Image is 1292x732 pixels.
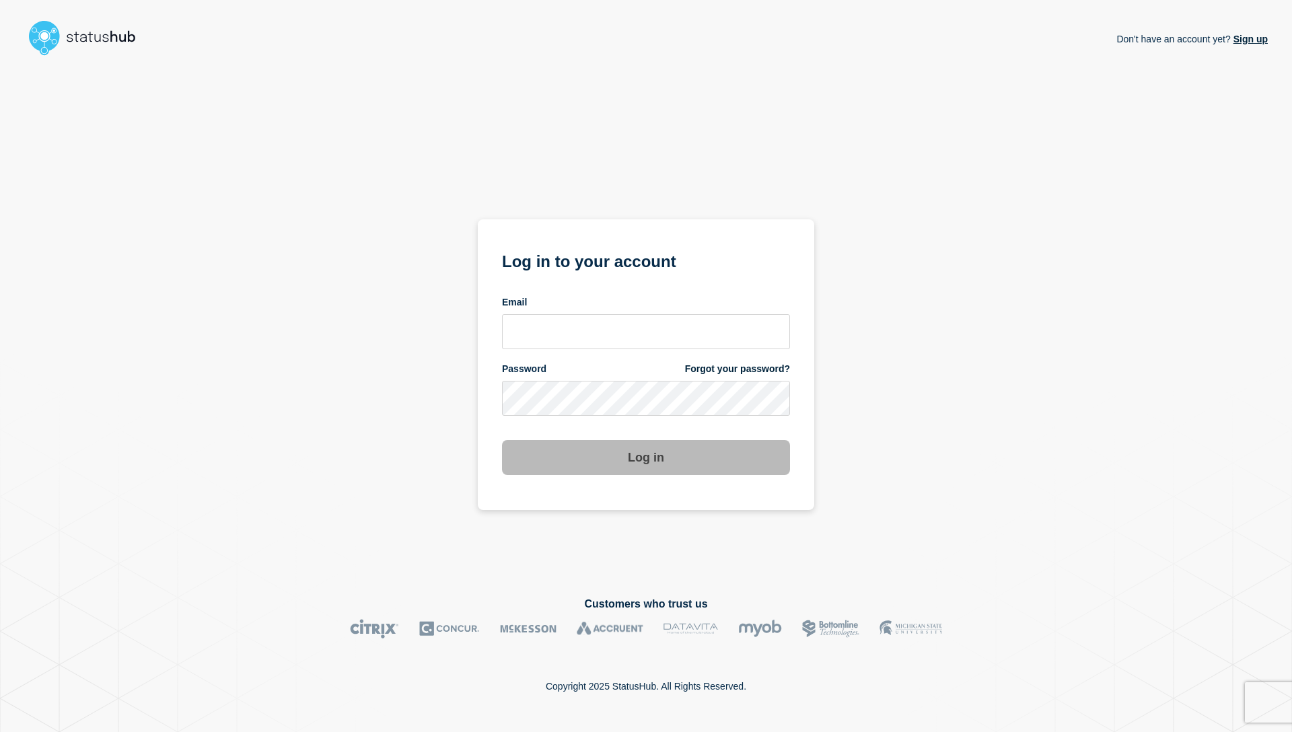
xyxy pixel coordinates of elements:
span: Password [502,363,546,375]
img: StatusHub logo [24,16,152,59]
img: myob logo [738,619,782,638]
h2: Customers who trust us [24,598,1268,610]
input: password input [502,381,790,416]
p: Don't have an account yet? [1116,23,1268,55]
a: Forgot your password? [685,363,790,375]
h1: Log in to your account [502,248,790,272]
a: Sign up [1231,34,1268,44]
span: Email [502,296,527,309]
button: Log in [502,440,790,475]
img: Accruent logo [577,619,643,638]
img: DataVita logo [663,619,718,638]
img: MSU logo [880,619,942,638]
p: Copyright 2025 StatusHub. All Rights Reserved. [546,681,746,692]
img: Citrix logo [350,619,399,638]
img: Bottomline logo [802,619,859,638]
img: Concur logo [419,619,480,638]
img: McKesson logo [500,619,557,638]
input: email input [502,314,790,349]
